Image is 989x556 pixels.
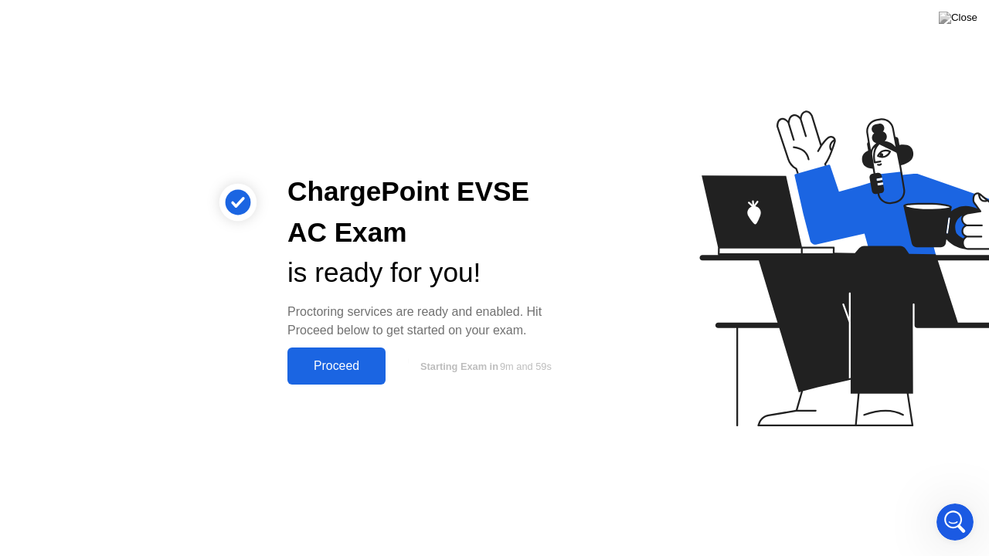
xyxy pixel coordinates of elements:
div: Proceed [292,359,381,373]
div: Close [494,6,522,34]
div: ChargePoint EVSE AC Exam [287,171,575,253]
button: Starting Exam in9m and 59s [393,351,575,381]
button: Collapse window [464,6,494,36]
div: Proctoring services are ready and enabled. Hit Proceed below to get started on your exam. [287,303,575,340]
img: Close [939,12,977,24]
div: is ready for you! [287,253,575,293]
span: 9m and 59s [500,361,552,372]
button: Proceed [287,347,386,385]
iframe: Intercom live chat [936,503,974,541]
button: go back [10,6,39,36]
